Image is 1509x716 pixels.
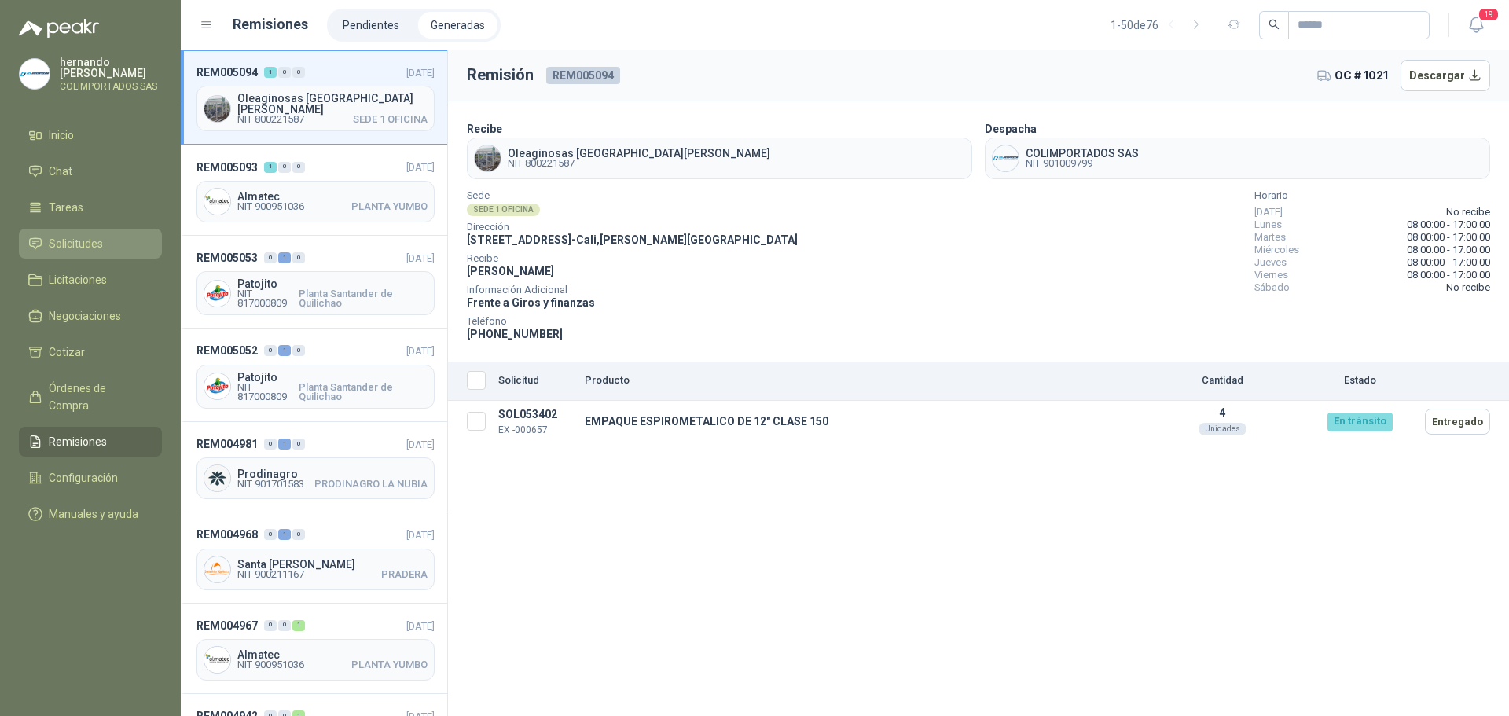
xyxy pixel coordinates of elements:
[330,12,412,39] a: Pendientes
[351,660,428,670] span: PLANTA YUMBO
[418,12,497,39] a: Generadas
[1269,19,1280,30] span: search
[196,64,258,81] span: REM005094
[181,236,447,329] a: REM005053010[DATE] Company LogoPatojitoNIT 817000809Planta Santander de Quilichao
[181,50,447,145] a: REM005094100[DATE] Company LogoOleaginosas [GEOGRAPHIC_DATA][PERSON_NAME]NIT 800221587SEDE 1 OFICINA
[406,161,435,173] span: [DATE]
[498,423,572,438] p: EX -000657
[204,373,230,399] img: Company Logo
[467,286,798,294] span: Información Adicional
[19,337,162,367] a: Cotizar
[237,93,428,115] span: Oleaginosas [GEOGRAPHIC_DATA][PERSON_NAME]
[1199,423,1246,435] div: Unidades
[1111,13,1209,38] div: 1 - 50 de 76
[278,620,291,631] div: 0
[204,96,230,122] img: Company Logo
[196,435,258,453] span: REM004981
[578,362,1144,401] th: Producto
[237,191,428,202] span: Almatec
[1254,269,1288,281] span: Viernes
[237,289,299,308] span: NIT 817000809
[196,249,258,266] span: REM005053
[19,229,162,259] a: Solicitudes
[406,252,435,264] span: [DATE]
[467,265,554,277] span: [PERSON_NAME]
[49,469,118,487] span: Configuración
[299,383,428,402] span: Planta Santander de Quilichao
[278,67,291,78] div: 0
[19,193,162,222] a: Tareas
[578,401,1144,442] td: EMPAQUE ESPIROMETALICO DE 12" CLASE 150
[264,620,277,631] div: 0
[264,529,277,540] div: 0
[181,604,447,694] a: REM004967001[DATE] Company LogoAlmatecNIT 900951036PLANTA YUMBO
[1254,206,1283,218] span: [DATE]
[60,57,162,79] p: hernando [PERSON_NAME]
[19,265,162,295] a: Licitaciones
[49,307,121,325] span: Negociaciones
[1026,159,1139,168] span: NIT 901009799
[19,463,162,493] a: Configuración
[467,233,798,246] span: [STREET_ADDRESS] - Cali , [PERSON_NAME][GEOGRAPHIC_DATA]
[196,526,258,543] span: REM004968
[508,159,770,168] span: NIT 800221587
[204,281,230,307] img: Company Logo
[467,63,534,87] h3: Remisión
[1254,281,1290,294] span: Sábado
[1425,409,1490,435] button: Entregado
[237,383,299,402] span: NIT 817000809
[49,343,85,361] span: Cotizar
[19,156,162,186] a: Chat
[237,372,428,383] span: Patojito
[1478,7,1500,22] span: 19
[264,439,277,450] div: 0
[19,120,162,150] a: Inicio
[1301,401,1419,442] td: En tránsito
[1327,413,1393,431] div: En tránsito
[292,439,305,450] div: 0
[314,479,428,489] span: PRODINAGRO LA NUBIA
[467,192,798,200] span: Sede
[1407,269,1490,281] span: 08:00:00 - 17:00:00
[467,328,563,340] span: [PHONE_NUMBER]
[204,465,230,491] img: Company Logo
[1407,256,1490,269] span: 08:00:00 - 17:00:00
[292,252,305,263] div: 0
[467,296,595,309] span: Frente a Giros y finanzas
[1407,244,1490,256] span: 08:00:00 - 17:00:00
[49,199,83,216] span: Tareas
[1144,362,1301,401] th: Cantidad
[292,620,305,631] div: 1
[237,479,304,489] span: NIT 901701583
[993,145,1019,171] img: Company Logo
[237,202,304,211] span: NIT 900951036
[292,162,305,173] div: 0
[181,422,447,512] a: REM004981010[DATE] Company LogoProdinagroNIT 901701583PRODINAGRO LA NUBIA
[1401,60,1491,91] button: Descargar
[467,255,798,263] span: Recibe
[181,329,447,421] a: REM005052010[DATE] Company LogoPatojitoNIT 817000809Planta Santander de Quilichao
[1462,11,1490,39] button: 19
[49,127,74,144] span: Inicio
[49,433,107,450] span: Remisiones
[406,620,435,632] span: [DATE]
[467,318,798,325] span: Teléfono
[406,345,435,357] span: [DATE]
[448,362,492,401] th: Seleccionar/deseleccionar
[19,19,99,38] img: Logo peakr
[467,223,798,231] span: Dirección
[1254,231,1286,244] span: Martes
[1150,406,1294,419] p: 4
[1446,281,1490,294] span: No recibe
[278,529,291,540] div: 1
[49,235,103,252] span: Solicitudes
[49,163,72,180] span: Chat
[19,427,162,457] a: Remisiones
[237,649,428,660] span: Almatec
[546,67,620,84] span: REM005094
[19,373,162,420] a: Órdenes de Compra
[278,439,291,450] div: 1
[19,499,162,529] a: Manuales y ayuda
